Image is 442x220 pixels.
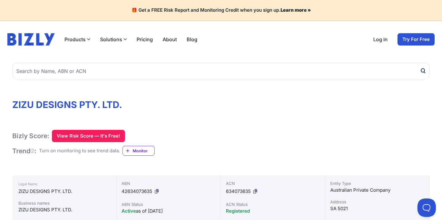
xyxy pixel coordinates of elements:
span: Active [122,208,136,214]
div: Business names [18,200,110,206]
div: Entity Type [330,180,425,186]
a: Try For Free [397,33,435,46]
button: Solutions [100,36,127,43]
div: ABN [122,180,216,186]
div: Legal Name [18,180,110,188]
div: Australian Private Company [330,186,425,194]
a: Blog [187,36,197,43]
a: Monitor [122,146,155,156]
h1: Trend : [12,147,37,155]
input: Search by Name, ABN or ACN [12,63,430,79]
span: Monitor [133,148,154,154]
div: ZIZU DESIGNS PTY. LTD. [18,188,110,195]
span: 42634073635 [122,188,152,194]
a: Log in [373,36,388,43]
h1: Bizly Score: [12,132,49,140]
div: SA 5021 [330,205,425,212]
div: ABN Status [122,201,216,207]
div: Turn on monitoring to see trend data. [39,147,120,154]
div: ACN [226,180,320,186]
a: Learn more » [281,7,311,13]
a: About [163,36,177,43]
div: ZIZU DESIGNS PTY. LTD. [18,206,110,214]
div: ACN Status [226,201,320,207]
div: as of [DATE] [122,207,216,215]
h1: ZIZU DESIGNS PTY. LTD. [12,99,430,110]
span: Registered [226,208,250,214]
a: Pricing [137,36,153,43]
div: Address [330,199,425,205]
button: Products [64,36,90,43]
iframe: Toggle Customer Support [417,198,436,217]
span: 634073635 [226,188,251,194]
button: View Risk Score — It's Free! [52,130,125,142]
h4: 🎁 Get a FREE Risk Report and Monitoring Credit when you sign up. [7,7,435,13]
